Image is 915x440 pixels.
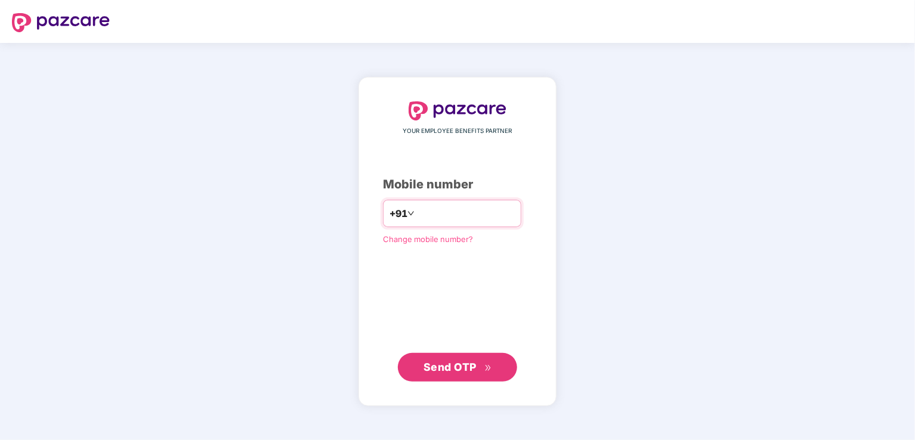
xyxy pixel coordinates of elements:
[390,206,407,221] span: +91
[424,361,477,373] span: Send OTP
[398,353,517,382] button: Send OTPdouble-right
[484,364,492,372] span: double-right
[12,13,110,32] img: logo
[409,101,506,120] img: logo
[403,126,512,136] span: YOUR EMPLOYEE BENEFITS PARTNER
[383,175,532,194] div: Mobile number
[383,234,473,244] a: Change mobile number?
[407,210,415,217] span: down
